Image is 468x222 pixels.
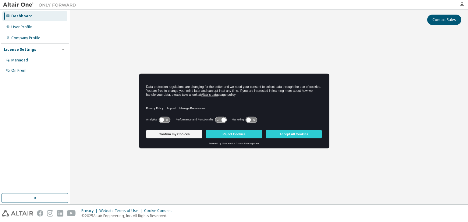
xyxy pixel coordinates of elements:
[11,68,27,73] div: On Prem
[57,210,63,217] img: linkedin.svg
[4,47,36,52] div: License Settings
[11,25,32,29] div: User Profile
[11,36,40,40] div: Company Profile
[3,2,79,8] img: Altair One
[11,14,33,19] div: Dashboard
[47,210,53,217] img: instagram.svg
[11,58,28,63] div: Managed
[67,210,76,217] img: youtube.svg
[37,210,43,217] img: facebook.svg
[81,213,175,218] p: © 2025 Altair Engineering, Inc. All Rights Reserved.
[144,208,175,213] div: Cookie Consent
[427,15,461,25] button: Contact Sales
[81,208,99,213] div: Privacy
[2,210,33,217] img: altair_logo.svg
[99,208,144,213] div: Website Terms of Use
